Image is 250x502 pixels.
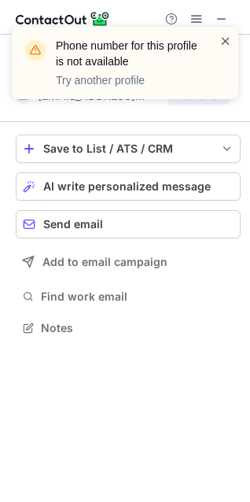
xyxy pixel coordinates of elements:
button: Notes [16,317,241,339]
button: AI write personalized message [16,172,241,201]
button: Find work email [16,286,241,308]
button: save-profile-one-click [16,135,241,163]
button: Add to email campaign [16,248,241,276]
span: Send email [43,218,103,231]
span: Find work email [41,290,234,304]
header: Phone number for this profile is not available [56,38,200,69]
span: AI write personalized message [43,180,211,193]
img: warning [23,38,48,63]
button: Send email [16,210,241,238]
p: Try another profile [56,72,200,88]
span: Notes [41,321,234,335]
span: Add to email campaign [42,256,167,268]
img: ContactOut v5.3.10 [16,9,110,28]
div: Save to List / ATS / CRM [43,142,213,155]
